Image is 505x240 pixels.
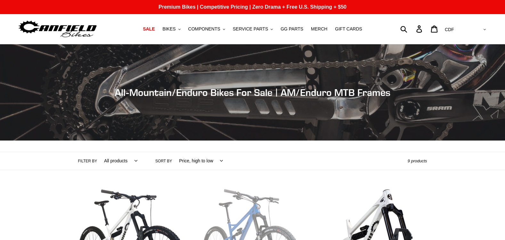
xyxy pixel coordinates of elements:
span: SERVICE PARTS [233,26,268,32]
a: GG PARTS [277,25,306,33]
span: GIFT CARDS [335,26,362,32]
button: BIKES [159,25,183,33]
button: COMPONENTS [185,25,228,33]
span: GG PARTS [281,26,303,32]
label: Sort by [155,158,172,164]
img: Canfield Bikes [18,19,98,39]
label: Filter by [78,158,97,164]
span: BIKES [162,26,175,32]
span: MERCH [311,26,327,32]
span: SALE [143,26,155,32]
a: MERCH [308,25,330,33]
button: SERVICE PARTS [230,25,276,33]
span: All-Mountain/Enduro Bikes For Sale | AM/Enduro MTB Frames [115,87,390,98]
span: 9 products [408,159,427,163]
input: Search [404,22,420,36]
span: COMPONENTS [188,26,220,32]
a: GIFT CARDS [332,25,365,33]
a: SALE [140,25,158,33]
